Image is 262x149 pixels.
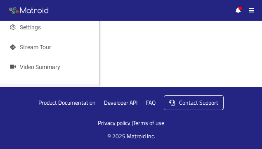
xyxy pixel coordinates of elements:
span: setting [10,24,16,30]
span: Settings [20,24,41,31]
a: Privacy policy | [98,118,133,127]
a: FAQ [146,98,156,107]
a: Terms of use [133,118,164,127]
img: Matroid logo [8,5,50,17]
span: Video Summary [20,64,60,70]
a: Contact Support [164,95,224,110]
span: Contact Support [179,98,218,107]
a: Product Documentation [38,98,96,107]
a: Developer API [104,98,137,107]
span: © 2025 Matroid Inc. [107,132,155,141]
